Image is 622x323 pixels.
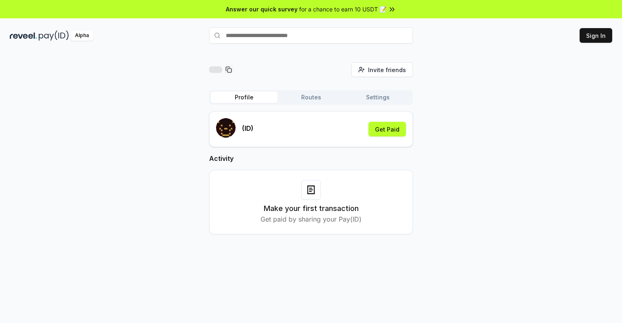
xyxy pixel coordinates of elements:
button: Get Paid [368,122,406,136]
button: Invite friends [351,62,413,77]
span: Invite friends [368,66,406,74]
span: for a chance to earn 10 USDT 📝 [299,5,386,13]
button: Profile [211,92,278,103]
h2: Activity [209,154,413,163]
img: pay_id [39,31,69,41]
button: Sign In [580,28,612,43]
img: reveel_dark [10,31,37,41]
div: Alpha [71,31,93,41]
span: Answer our quick survey [226,5,298,13]
button: Settings [344,92,411,103]
p: (ID) [242,123,254,133]
h3: Make your first transaction [264,203,359,214]
p: Get paid by sharing your Pay(ID) [260,214,362,224]
button: Routes [278,92,344,103]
